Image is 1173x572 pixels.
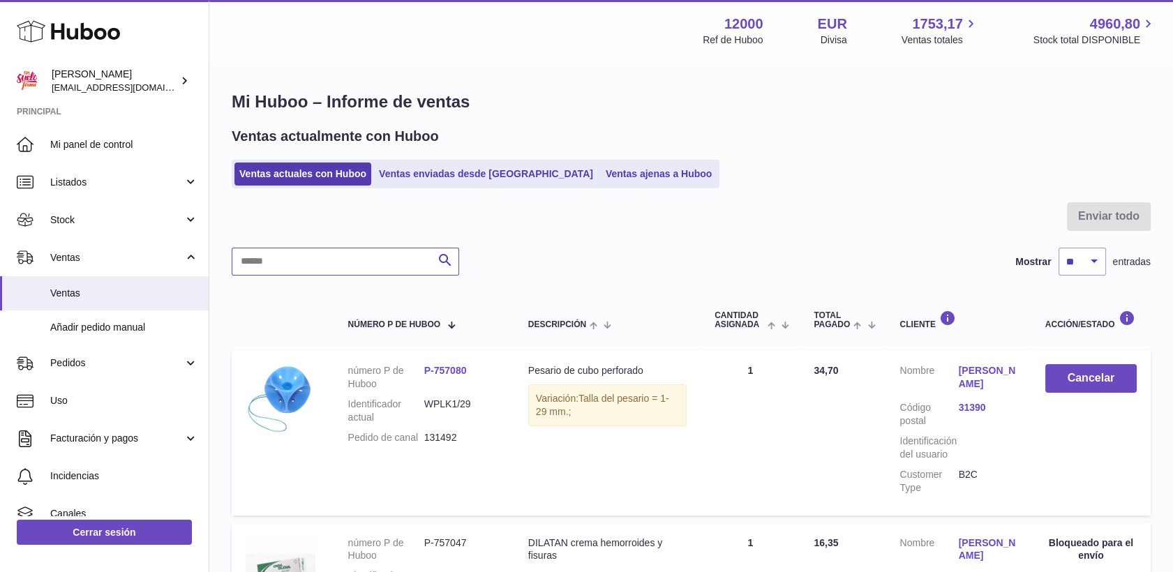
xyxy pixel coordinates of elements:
[1113,255,1151,269] span: entradas
[900,310,1017,329] div: Cliente
[50,287,198,300] span: Ventas
[703,33,763,47] div: Ref de Huboo
[701,350,800,515] td: 1
[348,320,440,329] span: número P de Huboo
[50,138,198,151] span: Mi panel de control
[1033,15,1156,47] a: 4960,80 Stock total DISPONIBLE
[959,401,1017,414] a: 31390
[232,127,439,146] h2: Ventas actualmente con Huboo
[50,213,184,227] span: Stock
[601,163,717,186] a: Ventas ajenas a Huboo
[959,468,1017,495] dd: B2C
[232,91,1151,113] h1: Mi Huboo – Informe de ventas
[1015,255,1051,269] label: Mostrar
[900,364,959,394] dt: Nombre
[1045,536,1137,563] div: Bloqueado para el envío
[17,70,38,91] img: mar@ensuelofirme.com
[50,251,184,264] span: Ventas
[724,15,763,33] strong: 12000
[50,321,198,334] span: Añadir pedido manual
[959,536,1017,563] a: [PERSON_NAME]
[50,507,198,520] span: Canales
[902,33,979,47] span: Ventas totales
[900,468,959,495] dt: Customer Type
[900,401,959,428] dt: Código postal
[50,432,184,445] span: Facturación y pagos
[814,537,838,548] span: 16,35
[818,15,847,33] strong: EUR
[528,536,687,563] div: DILATAN crema hemorroides y fisuras
[1045,364,1137,393] button: Cancelar
[348,431,424,444] dt: Pedido de canal
[17,520,192,545] a: Cerrar sesión
[814,365,838,376] span: 34,70
[912,15,962,33] span: 1753,17
[52,68,177,94] div: [PERSON_NAME]
[900,435,959,461] dt: Identificación del usuario
[1090,15,1140,33] span: 4960,80
[528,384,687,426] div: Variación:
[424,431,500,444] dd: 131492
[234,163,371,186] a: Ventas actuales con Huboo
[50,394,198,407] span: Uso
[424,398,500,424] dd: WPLK1/29
[715,311,764,329] span: Cantidad ASIGNADA
[52,82,205,93] span: [EMAIL_ADDRESS][DOMAIN_NAME]
[902,15,979,47] a: 1753,17 Ventas totales
[50,356,184,370] span: Pedidos
[1045,310,1137,329] div: Acción/Estado
[821,33,847,47] div: Divisa
[246,364,315,434] img: pesario-cubo-dr-arabin-perforado-con-boton.jpg
[900,536,959,566] dt: Nombre
[424,536,500,563] dd: P-757047
[814,311,850,329] span: Total pagado
[50,469,198,483] span: Incidencias
[348,398,424,424] dt: Identificador actual
[959,364,1017,391] a: [PERSON_NAME]
[424,365,467,376] a: P-757080
[348,364,424,391] dt: número P de Huboo
[50,176,184,189] span: Listados
[536,393,669,417] span: Talla del pesario = 1-29 mm.;
[528,364,687,377] div: Pesario de cubo perforado
[348,536,424,563] dt: número P de Huboo
[1033,33,1156,47] span: Stock total DISPONIBLE
[374,163,598,186] a: Ventas enviadas desde [GEOGRAPHIC_DATA]
[528,320,586,329] span: Descripción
